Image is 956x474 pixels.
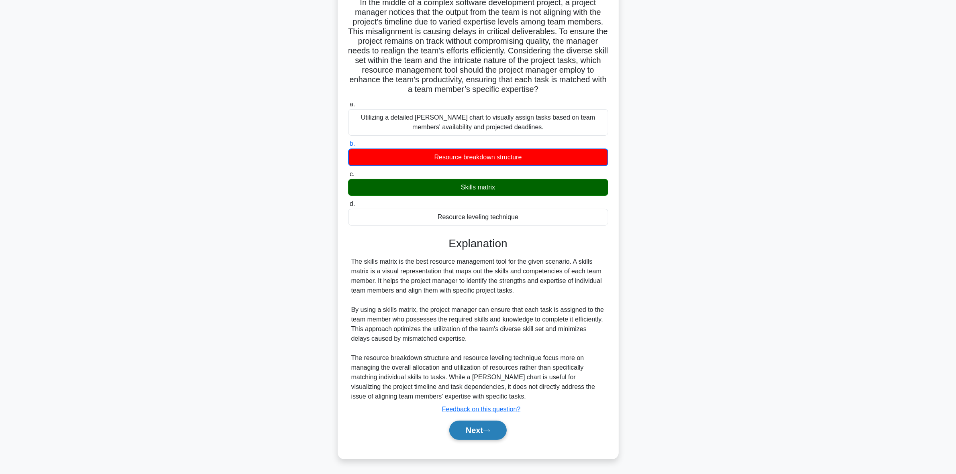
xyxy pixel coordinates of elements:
[348,149,608,166] div: Resource breakdown structure
[351,257,605,401] div: The skills matrix is the best resource management tool for the given scenario. A skills matrix is...
[350,140,355,147] span: b.
[449,421,507,440] button: Next
[353,237,603,250] h3: Explanation
[350,101,355,108] span: a.
[442,406,521,413] a: Feedback on this question?
[348,179,608,196] div: Skills matrix
[348,209,608,226] div: Resource leveling technique
[350,171,355,177] span: c.
[350,200,355,207] span: d.
[348,109,608,136] div: Utilizing a detailed [PERSON_NAME] chart to visually assign tasks based on team members' availabi...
